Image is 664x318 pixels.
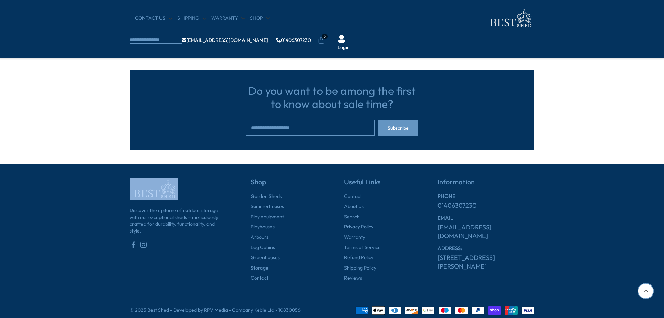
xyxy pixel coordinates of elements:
[135,15,172,22] a: CONTACT US
[130,178,178,200] img: footer-logo
[344,193,362,200] a: Contact
[344,244,381,251] a: Terms of Service
[251,178,320,193] h5: Shop
[344,275,362,282] a: Reviews
[130,207,227,241] p: Discover the epitome of outdoor storage with our exceptional sheds – meticulously crafted for dur...
[251,275,268,282] a: Contact
[246,84,418,111] h3: Do you want to be among the first to know about sale time?
[251,224,275,230] a: Playhouses
[251,193,282,200] a: Garden Sheds
[344,265,376,272] a: Shipping Policy
[251,203,284,210] a: Summerhouses
[344,178,413,193] h5: Useful Links
[437,253,534,271] a: [STREET_ADDRESS][PERSON_NAME]
[251,213,284,220] a: Play equipment
[251,244,275,251] a: Log Cabins
[338,35,346,43] img: User Icon
[130,307,301,314] p: © 2025 Best Shed - Developed by RPV Media - Company Keble Ltd - 10830056
[486,7,534,29] img: logo
[344,234,365,241] a: Warranty
[437,215,534,221] h6: EMAIL
[251,234,268,241] a: Arbours
[251,254,280,261] a: Greenhouses
[437,178,534,193] h5: Information
[318,37,325,44] a: 0
[344,224,373,230] a: Privacy Policy
[344,254,373,261] a: Refund Policy
[250,15,270,22] a: Shop
[344,203,364,210] a: About Us
[437,245,534,252] h6: ADDRESS:
[182,38,268,43] a: [EMAIL_ADDRESS][DOMAIN_NAME]
[344,213,360,220] a: Search
[322,34,328,39] span: 0
[437,193,534,199] h6: PHONE
[251,265,268,272] a: Storage
[378,120,418,136] button: Subscribe
[276,38,311,43] a: 01406307230
[211,15,245,22] a: Warranty
[388,126,409,130] span: Subscribe
[437,201,477,210] a: 01406307230
[338,44,350,51] a: Login
[437,223,534,240] a: [EMAIL_ADDRESS][DOMAIN_NAME]
[177,15,206,22] a: Shipping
